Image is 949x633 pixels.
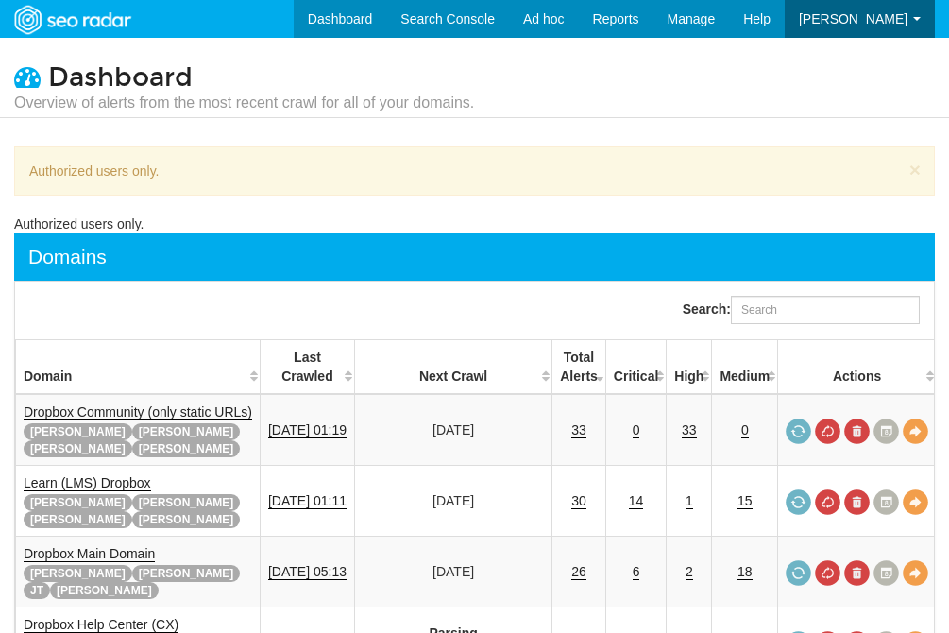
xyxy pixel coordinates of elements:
a: Delete most recent audit [844,560,870,586]
button: × [909,160,921,180]
td: [DATE] [354,466,551,537]
span: [PERSON_NAME] [24,565,132,582]
td: [DATE] [354,394,551,466]
small: Overview of alerts from the most recent crawl for all of your domains. [14,93,474,113]
span: [PERSON_NAME] [50,582,159,599]
label: Search: [683,296,920,324]
input: Search: [731,296,920,324]
a: 30 [571,493,586,509]
a: 18 [737,564,753,580]
a: Delete most recent audit [844,489,870,515]
a: Crawl History [873,419,899,444]
a: 1 [686,493,693,509]
th: Critical: activate to sort column descending [605,340,666,395]
th: Actions: activate to sort column ascending [778,340,937,395]
th: Total Alerts: activate to sort column ascending [552,340,606,395]
th: Next Crawl: activate to sort column descending [354,340,551,395]
a: Cancel in-progress audit [815,489,840,515]
a: Dropbox Community (only static URLs) [24,404,252,420]
span: [PERSON_NAME] [24,440,132,457]
span: Manage [668,11,716,26]
a: 26 [571,564,586,580]
span: [PERSON_NAME] [132,565,241,582]
th: Domain: activate to sort column ascending [16,340,261,395]
i:  [14,63,41,90]
a: 33 [571,422,586,438]
a: Crawl History [873,489,899,515]
a: Learn (LMS) Dropbox [24,475,151,491]
a: View Domain Overview [903,419,928,444]
a: View Domain Overview [903,560,928,586]
span: JT [24,582,50,599]
a: 0 [741,422,749,438]
th: High: activate to sort column descending [667,340,712,395]
span: [PERSON_NAME] [132,440,241,457]
a: Cancel in-progress audit [815,419,840,444]
a: Crawl History [873,560,899,586]
a: Dropbox Main Domain [24,546,155,562]
span: Dashboard [48,61,193,94]
th: Medium: activate to sort column descending [712,340,778,395]
a: 0 [633,422,640,438]
a: Request a crawl [786,489,811,515]
a: 6 [633,564,640,580]
td: [DATE] [354,537,551,607]
a: View Domain Overview [903,489,928,515]
span: [PERSON_NAME] [132,423,241,440]
a: [DATE] 01:19 [268,422,347,438]
span: [PERSON_NAME] [24,494,132,511]
div: Authorized users only. [14,146,935,196]
a: Delete most recent audit [844,419,870,444]
span: [PERSON_NAME] [132,494,241,511]
span: Ad hoc [523,11,565,26]
a: 2 [686,564,693,580]
a: 15 [737,493,753,509]
img: SEORadar [7,3,137,37]
a: [DATE] 01:11 [268,493,347,509]
span: [PERSON_NAME] [24,511,132,528]
div: Authorized users only. [14,214,935,233]
span: Help [743,11,771,26]
span: [PERSON_NAME] [799,11,907,26]
a: 33 [682,422,697,438]
a: Dropbox Help Center (CX) [24,617,178,633]
span: [PERSON_NAME] [24,423,132,440]
a: [DATE] 05:13 [268,564,347,580]
a: Cancel in-progress audit [815,560,840,586]
th: Last Crawled: activate to sort column descending [260,340,354,395]
a: Request a crawl [786,560,811,586]
span: Reports [593,11,639,26]
a: 14 [629,493,644,509]
a: Request a crawl [786,419,811,444]
span: [PERSON_NAME] [132,511,241,528]
div: Domains [28,243,107,271]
